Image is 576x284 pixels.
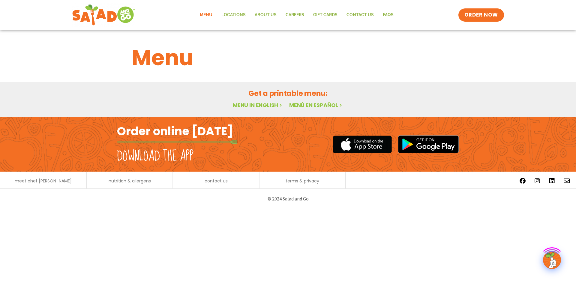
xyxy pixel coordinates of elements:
[15,179,72,183] a: meet chef [PERSON_NAME]
[286,179,319,183] a: terms & privacy
[195,8,398,22] nav: Menu
[195,8,217,22] a: Menu
[281,8,309,22] a: Careers
[117,140,237,144] img: fork
[217,8,250,22] a: Locations
[464,11,498,19] span: ORDER NOW
[458,8,504,22] a: ORDER NOW
[205,179,228,183] a: contact us
[72,3,135,27] img: new-SAG-logo-768×292
[132,88,444,99] h2: Get a printable menu:
[309,8,342,22] a: GIFT CARDS
[117,124,233,139] h2: Order online [DATE]
[120,195,456,203] p: © 2024 Salad and Go
[117,148,193,165] h2: Download the app
[233,101,283,109] a: Menu in English
[398,135,459,153] img: google_play
[109,179,151,183] a: nutrition & allergens
[250,8,281,22] a: About Us
[342,8,378,22] a: Contact Us
[132,41,444,74] h1: Menu
[333,135,392,154] img: appstore
[289,101,343,109] a: Menú en español
[378,8,398,22] a: FAQs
